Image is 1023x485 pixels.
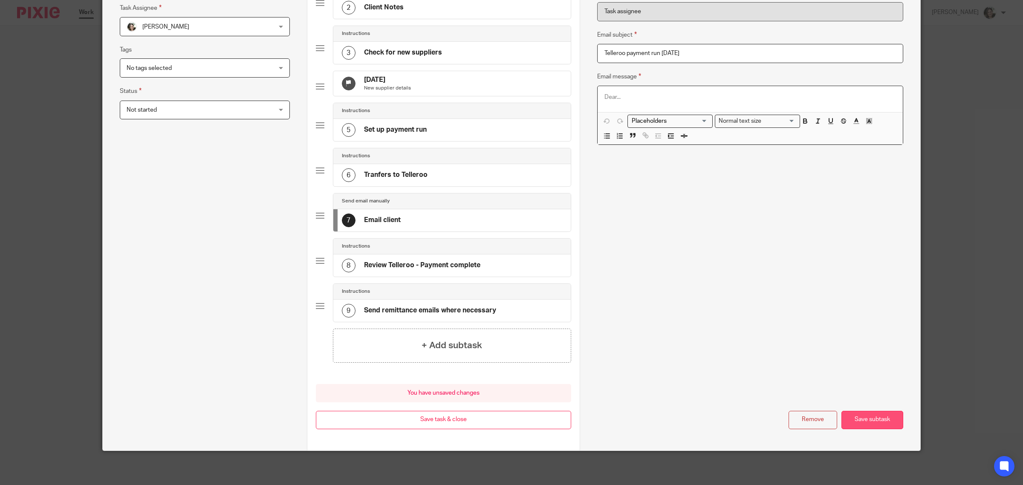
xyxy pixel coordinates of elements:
h4: Tranfers to Telleroo [364,170,428,179]
label: Email message [597,72,641,81]
label: Task Assignee [120,3,162,13]
h4: Instructions [342,153,370,159]
div: 5 [342,123,355,137]
div: You have unsaved changes [316,384,571,402]
button: Save task & close [316,411,571,429]
h4: Send email manually [342,198,390,205]
span: [PERSON_NAME] [142,24,189,30]
img: barbara-raine-.jpg [127,22,137,32]
button: Save subtask [841,411,903,429]
h4: Review Telleroo - Payment complete [364,261,480,270]
input: Search for option [764,117,795,126]
h4: Set up payment run [364,125,427,134]
div: 8 [342,259,355,272]
span: Normal text size [717,117,763,126]
h4: [DATE] [364,75,411,84]
div: 3 [342,46,355,60]
h4: Email client [364,216,401,225]
button: Remove [789,411,837,429]
div: Search for option [627,115,713,128]
h4: Instructions [342,288,370,295]
h4: Client Notes [364,3,404,12]
p: New supplier details [364,85,411,92]
label: Tags [120,46,132,54]
h4: Send remittance emails where necessary [364,306,496,315]
span: No tags selected [127,65,172,71]
div: Text styles [715,115,800,128]
div: 6 [342,168,355,182]
input: Subject [597,44,903,63]
h4: Instructions [342,107,370,114]
label: Status [120,86,142,96]
div: 2 [342,1,355,14]
div: Placeholders [627,115,713,128]
h4: Instructions [342,243,370,250]
label: Email subject [597,30,637,40]
h4: Check for new suppliers [364,48,442,57]
h4: Instructions [342,30,370,37]
input: Search for option [629,117,708,126]
div: Search for option [715,115,800,128]
div: 9 [342,304,355,318]
div: 7 [342,214,355,227]
h4: + Add subtask [422,339,482,352]
span: Not started [127,107,157,113]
